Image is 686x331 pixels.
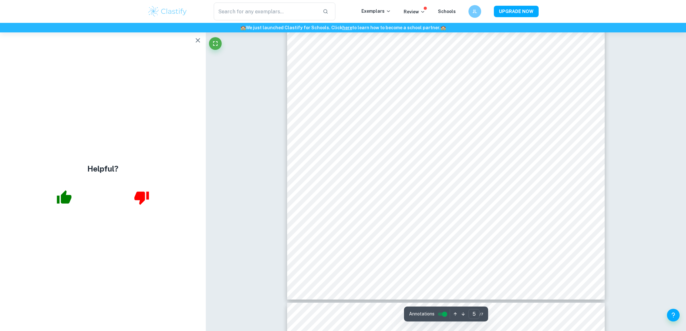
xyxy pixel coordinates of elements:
[494,6,539,17] button: UPGRADE NOW
[438,9,456,14] a: Schools
[468,5,481,18] button: JL
[1,24,685,31] h6: We just launched Clastify for Schools. Click to learn how to become a school partner.
[214,3,318,20] input: Search for any exemplars...
[409,311,434,317] span: Annotations
[471,8,479,15] h6: JL
[667,309,680,321] button: Help and Feedback
[240,25,246,30] span: 🏫
[441,25,446,30] span: 🏫
[404,8,425,15] p: Review
[209,37,222,50] button: Fullscreen
[342,25,352,30] a: here
[87,163,118,174] h4: Helpful?
[480,311,483,317] span: / 7
[361,8,391,15] p: Exemplars
[147,5,188,18] img: Clastify logo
